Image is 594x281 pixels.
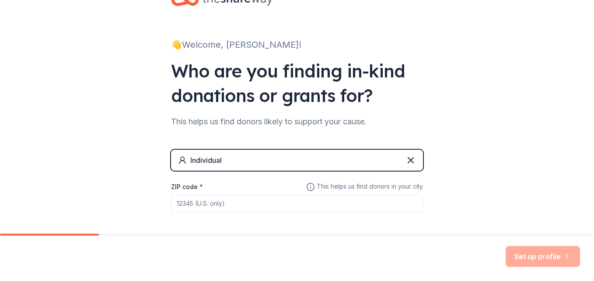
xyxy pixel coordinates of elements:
div: Who are you finding in-kind donations or grants for? [171,59,423,108]
div: This helps us find donors likely to support your cause. [171,115,423,129]
input: 12345 (U.S. only) [171,195,423,212]
div: Individual [190,155,222,165]
span: This helps us find donors in your city [306,181,423,192]
div: 👋 Welcome, [PERSON_NAME]! [171,38,423,52]
label: ZIP code [171,183,203,191]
